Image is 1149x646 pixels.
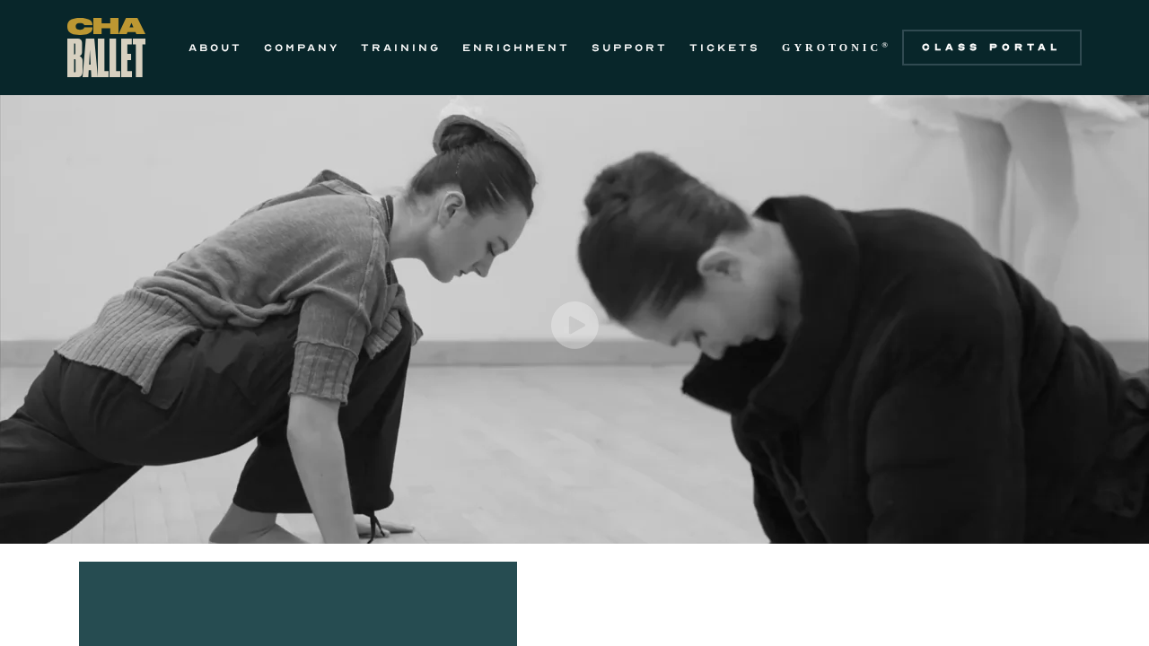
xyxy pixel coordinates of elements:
[881,40,891,49] sup: ®
[782,37,891,58] a: GYROTONIC®
[689,37,760,58] a: TICKETS
[913,40,1071,55] div: Class Portal
[902,30,1082,65] a: Class Portal
[361,37,441,58] a: TRAINING
[462,37,570,58] a: ENRICHMENT
[592,37,668,58] a: SUPPORT
[264,37,339,58] a: COMPANY
[67,18,145,77] a: home
[782,41,881,54] strong: GYROTONIC
[189,37,242,58] a: ABOUT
